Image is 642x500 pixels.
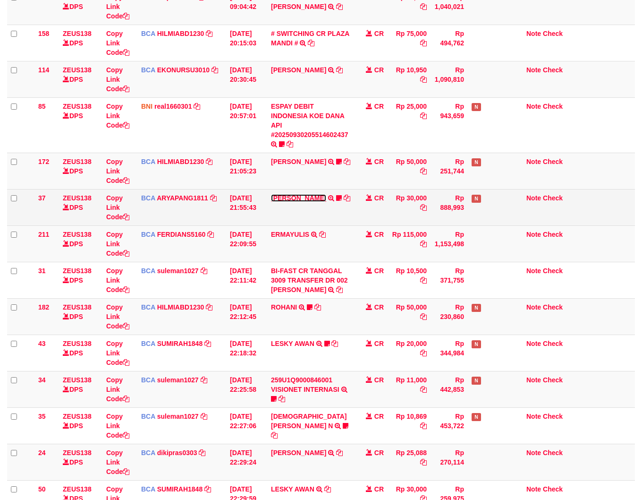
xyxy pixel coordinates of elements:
[106,413,129,439] a: Copy Link Code
[106,303,129,330] a: Copy Link Code
[59,371,102,407] td: DPS
[59,407,102,444] td: DPS
[38,194,46,202] span: 37
[388,371,431,407] td: Rp 11,000
[106,30,129,56] a: Copy Link Code
[472,413,481,421] span: Has Note
[141,340,155,347] span: BCA
[38,103,46,110] span: 85
[59,298,102,335] td: DPS
[271,158,326,165] a: [PERSON_NAME]
[38,158,49,165] span: 172
[388,298,431,335] td: Rp 50,000
[420,3,427,10] a: Copy Rp 10,000 to clipboard
[431,225,468,262] td: Rp 1,153,498
[271,449,326,457] a: [PERSON_NAME]
[271,485,314,493] a: LESKY AWAN
[526,66,541,74] a: Note
[431,298,468,335] td: Rp 230,860
[38,485,46,493] span: 50
[63,485,92,493] a: ZEUS138
[271,376,339,393] a: 259U1Q9000846001 VISIONET INTERNASI
[431,189,468,225] td: Rp 888,993
[38,267,46,275] span: 31
[543,158,563,165] a: Check
[472,340,481,348] span: Has Note
[271,267,348,293] a: BI-FAST CR TANGGAL 3009 TRANSFER DR 002 [PERSON_NAME]
[388,225,431,262] td: Rp 115,000
[226,189,267,225] td: [DATE] 21:55:43
[226,262,267,298] td: [DATE] 22:11:42
[388,444,431,480] td: Rp 25,088
[526,376,541,384] a: Note
[106,449,129,475] a: Copy Link Code
[63,158,92,165] a: ZEUS138
[271,413,346,430] a: [DEMOGRAPHIC_DATA][PERSON_NAME] N
[543,66,563,74] a: Check
[543,267,563,275] a: Check
[226,153,267,189] td: [DATE] 21:05:23
[141,231,155,238] span: BCA
[157,158,204,165] a: HILMIABD1230
[271,431,278,439] a: Copy MUHAMMAD TAJUDIN N to clipboard
[38,449,46,457] span: 24
[141,376,155,384] span: BCA
[388,407,431,444] td: Rp 10,869
[271,30,349,47] a: # SWITCHING CR PLAZA MANDI #
[431,153,468,189] td: Rp 251,744
[226,371,267,407] td: [DATE] 22:25:58
[38,413,46,420] span: 35
[336,3,343,10] a: Copy BIFAST ERIKA S PAUN to clipboard
[59,225,102,262] td: DPS
[374,303,384,311] span: CR
[543,376,563,384] a: Check
[199,449,205,457] a: Copy dikipras0303 to clipboard
[420,313,427,320] a: Copy Rp 50,000 to clipboard
[388,25,431,61] td: Rp 75,000
[543,103,563,110] a: Check
[374,413,384,420] span: CR
[63,231,92,238] a: ZEUS138
[63,267,92,275] a: ZEUS138
[526,194,541,202] a: Note
[526,231,541,238] a: Note
[63,449,92,457] a: ZEUS138
[374,376,384,384] span: CR
[271,303,297,311] a: ROHANI
[141,449,155,457] span: BCA
[194,103,200,110] a: Copy real1660301 to clipboard
[106,66,129,93] a: Copy Link Code
[526,103,541,110] a: Note
[141,303,155,311] span: BCA
[106,376,129,403] a: Copy Link Code
[226,25,267,61] td: [DATE] 20:15:03
[543,303,563,311] a: Check
[226,97,267,153] td: [DATE] 20:57:01
[543,485,563,493] a: Check
[226,444,267,480] td: [DATE] 22:29:24
[59,25,102,61] td: DPS
[141,158,155,165] span: BCA
[141,30,155,37] span: BCA
[388,97,431,153] td: Rp 25,000
[431,444,468,480] td: Rp 270,114
[141,194,155,202] span: BCA
[271,194,326,202] a: [PERSON_NAME]
[526,303,541,311] a: Note
[211,66,218,74] a: Copy EKONURSU3010 to clipboard
[157,231,206,238] a: FERDIANS5160
[141,413,155,420] span: BCA
[206,303,212,311] a: Copy HILMIABD1230 to clipboard
[271,340,314,347] a: LESKY AWAN
[63,303,92,311] a: ZEUS138
[226,298,267,335] td: [DATE] 22:12:45
[543,194,563,202] a: Check
[308,39,314,47] a: Copy # SWITCHING CR PLAZA MANDI # to clipboard
[431,262,468,298] td: Rp 371,755
[543,449,563,457] a: Check
[59,444,102,480] td: DPS
[63,340,92,347] a: ZEUS138
[106,194,129,221] a: Copy Link Code
[157,30,204,37] a: HILMIABD1230
[201,267,207,275] a: Copy suleman1027 to clipboard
